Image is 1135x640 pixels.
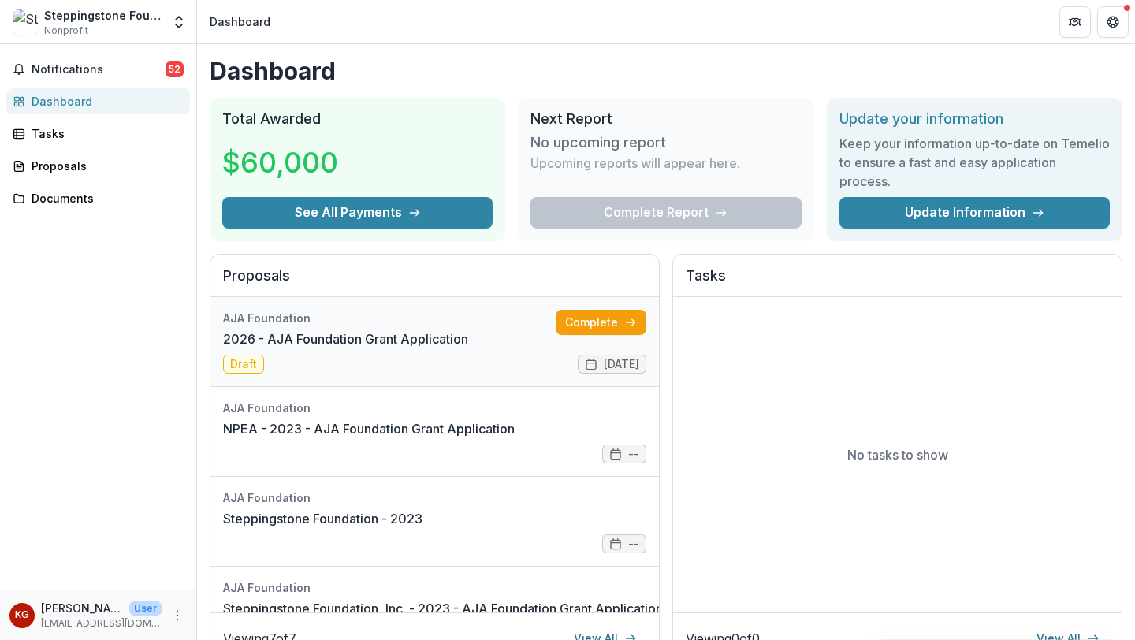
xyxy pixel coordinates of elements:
a: Steppingstone Foundation - 2023 [223,509,422,528]
div: Dashboard [210,13,270,30]
span: 52 [166,61,184,77]
button: Partners [1059,6,1091,38]
h3: Keep your information up-to-date on Temelio to ensure a fast and easy application process. [839,134,1110,191]
a: Documents [6,185,190,211]
a: Tasks [6,121,190,147]
a: Proposals [6,153,190,179]
div: Proposals [32,158,177,174]
div: Dashboard [32,93,177,110]
h2: Update your information [839,110,1110,128]
div: Steppingstone Foundation, Inc. [44,7,162,24]
button: Notifications52 [6,57,190,82]
h2: Next Report [530,110,801,128]
div: Kelly Glew [15,610,29,620]
p: No tasks to show [847,445,948,464]
button: Open entity switcher [168,6,190,38]
div: Documents [32,190,177,207]
a: NPEA - 2023 - AJA Foundation Grant Application [223,419,515,438]
h3: No upcoming report [530,134,666,151]
a: Complete [556,310,646,335]
a: Dashboard [6,88,190,114]
button: See All Payments [222,197,493,229]
h2: Tasks [686,267,1109,297]
h1: Dashboard [210,57,1122,85]
span: Nonprofit [44,24,88,38]
p: [EMAIL_ADDRESS][DOMAIN_NAME] [41,616,162,631]
nav: breadcrumb [203,10,277,33]
h3: $60,000 [222,141,340,184]
span: Notifications [32,63,166,76]
p: User [129,601,162,616]
a: Steppingstone Foundation, Inc. - 2023 - AJA Foundation Grant Application [223,599,663,618]
button: Get Help [1097,6,1129,38]
button: More [168,606,187,625]
h2: Proposals [223,267,646,297]
p: Upcoming reports will appear here. [530,154,740,173]
img: Steppingstone Foundation, Inc. [13,9,38,35]
h2: Total Awarded [222,110,493,128]
p: [PERSON_NAME] [41,600,123,616]
a: Update Information [839,197,1110,229]
div: Tasks [32,125,177,142]
a: 2026 - AJA Foundation Grant Application [223,329,468,348]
